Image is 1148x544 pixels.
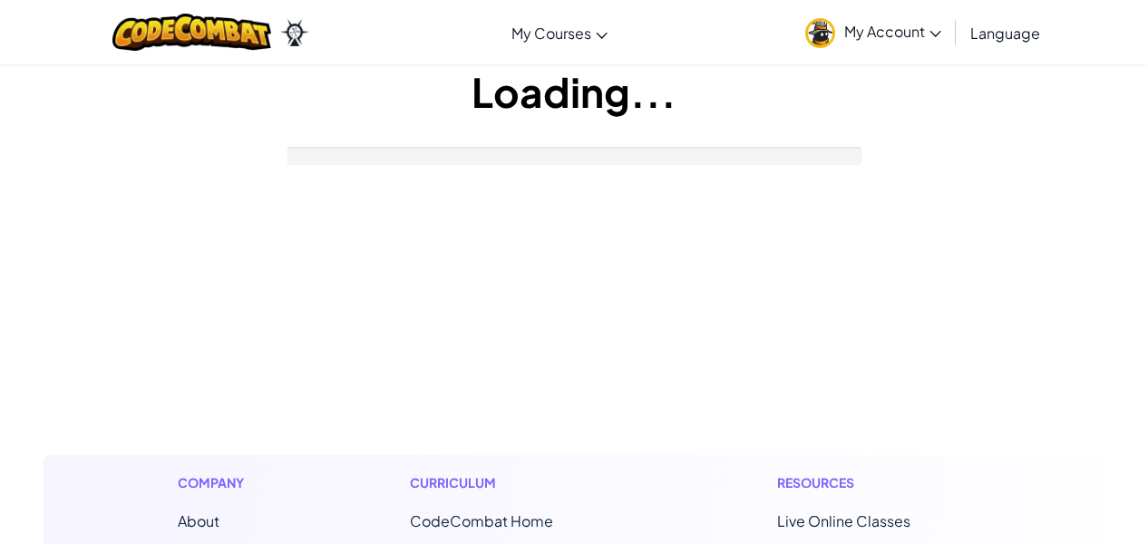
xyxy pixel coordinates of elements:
span: My Account [844,22,941,41]
h1: Resources [777,473,970,492]
span: My Courses [511,24,591,43]
img: CodeCombat logo [112,14,271,51]
h1: Curriculum [410,473,629,492]
img: avatar [805,18,835,48]
a: My Account [796,4,950,61]
span: CodeCombat Home [410,511,553,530]
h1: Company [178,473,262,492]
a: My Courses [502,8,617,57]
a: About [178,511,219,530]
a: Live Online Classes [777,511,910,530]
span: Language [970,24,1040,43]
a: Language [961,8,1049,57]
img: Ozaria [280,19,309,46]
